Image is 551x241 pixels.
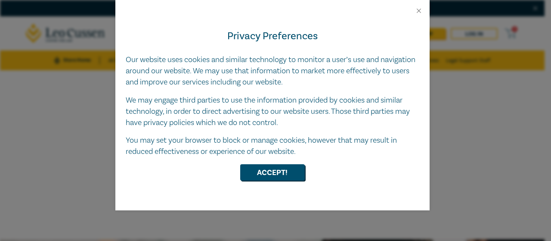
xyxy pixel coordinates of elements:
[126,28,419,44] h4: Privacy Preferences
[126,95,419,128] p: We may engage third parties to use the information provided by cookies and similar technology, in...
[240,164,305,181] button: Accept!
[415,7,423,15] button: Close
[126,54,419,88] p: Our website uses cookies and similar technology to monitor a user’s use and navigation around our...
[126,135,419,157] p: You may set your browser to block or manage cookies, however that may result in reduced effective...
